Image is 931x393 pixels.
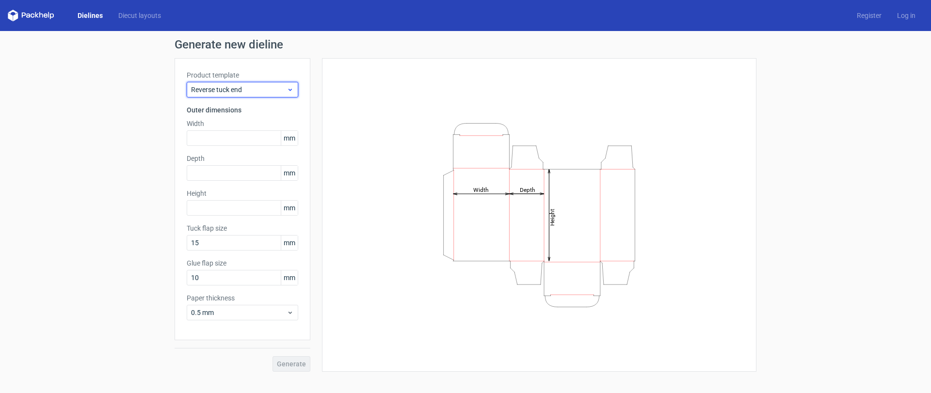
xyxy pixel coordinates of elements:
[187,223,298,233] label: Tuck flap size
[187,189,298,198] label: Height
[187,293,298,303] label: Paper thickness
[473,186,489,193] tspan: Width
[70,11,111,20] a: Dielines
[187,154,298,163] label: Depth
[191,308,287,317] span: 0.5 mm
[281,131,298,145] span: mm
[549,208,556,225] tspan: Height
[191,85,287,94] span: Reverse tuck end
[187,105,298,115] h3: Outer dimensions
[281,166,298,180] span: mm
[520,186,535,193] tspan: Depth
[281,270,298,285] span: mm
[187,70,298,80] label: Product template
[187,258,298,268] label: Glue flap size
[281,236,298,250] span: mm
[111,11,169,20] a: Diecut layouts
[889,11,923,20] a: Log in
[187,119,298,128] label: Width
[849,11,889,20] a: Register
[175,39,756,50] h1: Generate new dieline
[281,201,298,215] span: mm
